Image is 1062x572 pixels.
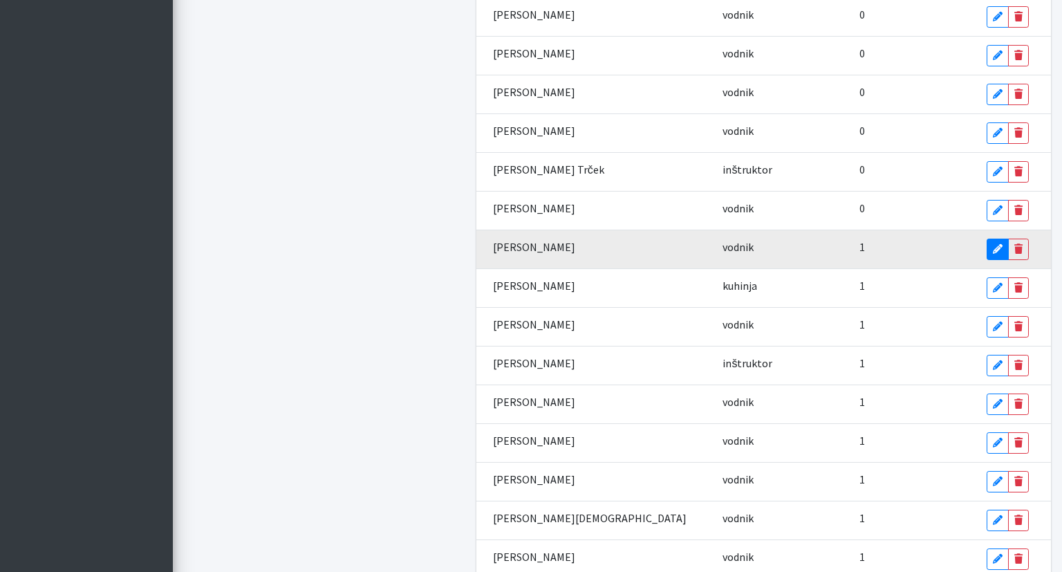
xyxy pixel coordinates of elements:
td: [PERSON_NAME] [476,307,715,346]
span: vodnik [723,46,754,60]
span: vodnik [723,434,754,448]
td: [PERSON_NAME] [476,268,715,307]
span: 0 [859,46,865,60]
td: [PERSON_NAME] [476,113,715,152]
td: [PERSON_NAME] [476,346,715,385]
span: vodnik [723,240,754,254]
span: 0 [859,201,865,215]
span: kuhinja [723,279,757,293]
span: 1 [859,317,865,331]
td: [PERSON_NAME][DEMOGRAPHIC_DATA] [476,501,715,539]
span: vodnik [723,511,754,525]
span: vodnik [723,8,754,21]
span: vodnik [723,550,754,564]
span: inštruktor [723,356,772,370]
td: [PERSON_NAME] [476,385,715,423]
td: [PERSON_NAME] Trček [476,152,715,191]
span: 1 [859,356,865,370]
span: 0 [859,8,865,21]
td: [PERSON_NAME] [476,75,715,113]
span: 0 [859,163,865,176]
td: [PERSON_NAME] [476,423,715,462]
td: [PERSON_NAME] [476,36,715,75]
span: 1 [859,279,865,293]
span: 1 [859,511,865,525]
span: 1 [859,434,865,448]
span: vodnik [723,124,754,138]
span: 0 [859,85,865,99]
span: 1 [859,550,865,564]
span: vodnik [723,201,754,215]
td: [PERSON_NAME] [476,191,715,230]
span: vodnik [723,85,754,99]
span: 1 [859,472,865,486]
td: [PERSON_NAME] [476,230,715,268]
span: inštruktor [723,163,772,176]
td: [PERSON_NAME] [476,462,715,501]
span: vodnik [723,472,754,486]
span: 0 [859,124,865,138]
span: 1 [859,240,865,254]
span: 1 [859,395,865,409]
span: vodnik [723,395,754,409]
span: vodnik [723,317,754,331]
